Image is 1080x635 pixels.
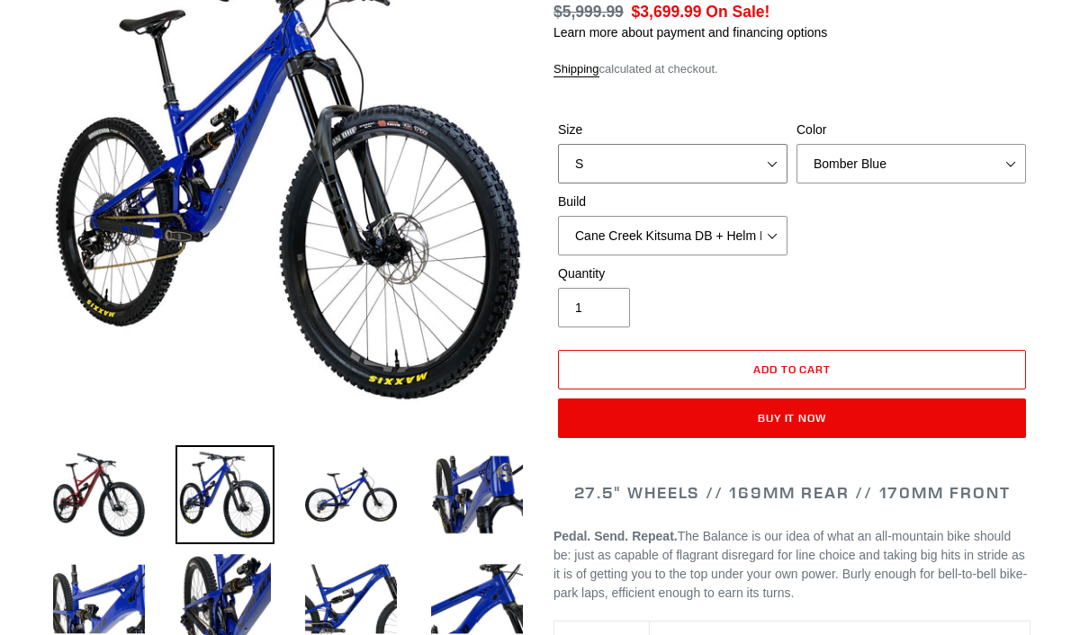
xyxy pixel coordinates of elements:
[558,264,787,283] label: Quantity
[558,121,787,139] label: Size
[553,3,624,21] s: $5,999.99
[553,483,1030,503] h2: 27.5" WHEELS // 169MM REAR // 170MM FRONT
[301,445,400,544] img: Load image into Gallery viewer, BALANCE - Complete Bike
[558,350,1026,389] button: Add to cart
[553,527,1030,603] p: The Balance is our idea of what an all-mountain bike should be: just as capable of flagrant disre...
[558,398,1026,438] button: Buy it now
[427,445,526,544] img: Load image into Gallery viewer, BALANCE - Complete Bike
[49,445,148,544] img: Load image into Gallery viewer, BALANCE - Complete Bike
[175,445,274,544] img: Load image into Gallery viewer, BALANCE - Complete Bike
[558,192,787,211] label: Build
[553,62,599,77] a: Shipping
[553,529,678,543] b: Pedal. Send. Repeat.
[553,60,1030,78] div: calculated at checkout.
[796,121,1026,139] label: Color
[753,362,832,376] span: Add to cart
[632,3,702,21] span: $3,699.99
[553,25,827,40] a: Learn more about payment and financing options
